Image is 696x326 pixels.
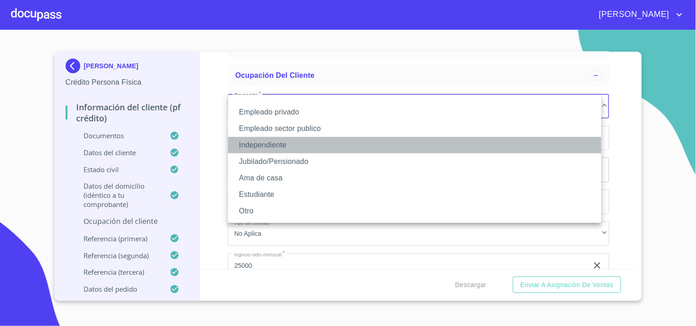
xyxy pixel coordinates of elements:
[228,203,601,219] li: Otro
[228,153,601,170] li: Jubilado/Pensionado
[228,186,601,203] li: Estudiante
[228,170,601,186] li: Ama de casa
[228,104,601,120] li: Empleado privado
[228,137,601,153] li: Independiente
[228,120,601,137] li: Empleado sector publico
